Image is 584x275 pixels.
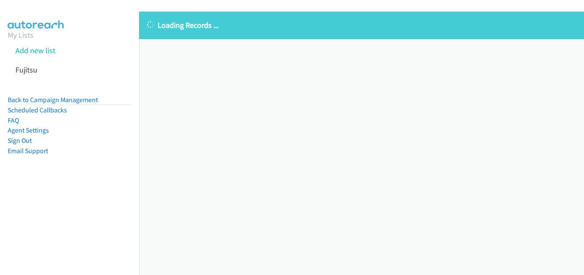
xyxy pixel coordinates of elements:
a: My Lists [8,30,33,40]
p: Loading Records ... [147,19,576,31]
a: Back to Campaign Management [8,96,98,104]
a: Add new list [15,45,55,55]
a: Scheduled Callbacks [8,106,67,114]
a: Email Support [8,147,48,155]
a: Fujitsu [15,65,37,75]
a: FAQ [8,116,19,124]
a: Sign Out [8,136,32,145]
a: Agent Settings [8,126,49,134]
